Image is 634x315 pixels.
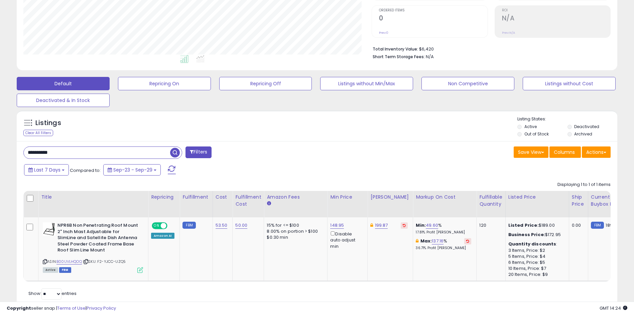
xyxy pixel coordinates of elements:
div: Ship Price [572,194,585,208]
strong: Copyright [7,305,31,311]
span: Show: entries [28,290,77,297]
span: Ordered Items [379,9,487,12]
span: OFF [166,223,177,229]
a: B00UVLHQOQ [56,259,82,265]
small: Prev: 0 [379,31,388,35]
small: Prev: N/A [502,31,515,35]
i: This overrides the store level max markup for this listing [416,239,418,243]
button: Repricing On [118,77,211,90]
div: Fulfillment Cost [235,194,261,208]
button: Listings without Cost [523,77,616,90]
div: % [416,238,471,250]
div: 3 Items, Price: $2 [508,247,564,253]
p: Listing States: [517,116,617,122]
p: 17.81% Profit [PERSON_NAME] [416,230,471,235]
div: 10 Items, Price: $7 [508,266,564,272]
label: Deactivated [574,124,599,129]
h2: N/A [502,14,610,23]
button: Non Competitive [421,77,514,90]
div: 15% for <= $100 [267,222,322,228]
div: Fulfillable Quantity [479,194,502,208]
i: This overrides the store level Dynamic Max Price for this listing [370,223,373,227]
b: NPR6B Non Penetrating Roof Mount 2" Inch Mast Adjustable for SlimLine and Satellite Dish Antenna ... [57,222,139,255]
div: 5 Items, Price: $4 [508,253,564,259]
a: Privacy Policy [87,305,116,311]
button: Save View [514,146,548,158]
label: Out of Stock [524,131,549,137]
a: 49.60 [426,222,438,229]
div: $172.95 [508,232,564,238]
img: 31geWUAs2LL._SL40_.jpg [43,222,56,236]
div: Fulfillment [182,194,210,201]
b: Total Inventory Value: [373,46,418,52]
div: Displaying 1 to 1 of 1 items [557,182,611,188]
span: Sep-23 - Sep-29 [113,167,152,173]
button: Repricing Off [219,77,312,90]
a: 50.00 [235,222,247,229]
div: 120 [479,222,500,228]
p: 36.71% Profit [PERSON_NAME] [416,246,471,250]
span: N/A [426,54,434,60]
th: The percentage added to the cost of goods (COGS) that forms the calculator for Min & Max prices. [413,191,477,217]
button: Default [17,77,110,90]
div: Clear All Filters [23,130,53,136]
b: Business Price: [508,231,545,238]
div: $189.00 [508,222,564,228]
button: Listings without Min/Max [320,77,413,90]
div: seller snap | | [7,305,116,312]
button: Columns [549,146,581,158]
b: Listed Price: [508,222,539,228]
i: Revert to store-level Max Markup [466,239,469,243]
div: $0.30 min [267,234,322,240]
div: 0.00 [572,222,583,228]
div: ASIN: [43,222,143,272]
div: Min Price [330,194,365,201]
div: 8.00% on portion > $100 [267,228,322,234]
b: Min: [416,222,426,228]
span: ON [152,223,161,229]
a: 53.50 [216,222,228,229]
span: Columns [554,149,575,155]
div: : [508,241,564,247]
button: Sep-23 - Sep-29 [103,164,161,176]
label: Active [524,124,537,129]
span: | SKU: F2-YJCC-UZQ5 [83,259,126,264]
div: Disable auto adjust min [330,230,362,249]
button: Last 7 Days [24,164,69,176]
small: FBM [182,222,196,229]
div: Listed Price [508,194,566,201]
a: Terms of Use [57,305,86,311]
li: $6,420 [373,44,606,52]
label: Archived [574,131,592,137]
span: ROI [502,9,610,12]
div: Title [41,194,145,201]
div: Cost [216,194,230,201]
span: Compared to: [70,167,101,174]
b: Max: [420,238,432,244]
a: 137.16 [432,238,443,244]
small: FBM [591,222,604,229]
span: 189 [606,222,612,228]
div: % [416,222,471,235]
div: 20 Items, Price: $9 [508,272,564,278]
span: 2025-10-7 14:24 GMT [600,305,627,311]
div: [PERSON_NAME] [370,194,410,201]
button: Filters [185,146,212,158]
i: Revert to store-level Dynamic Max Price [403,224,406,227]
button: Actions [582,146,611,158]
div: Repricing [151,194,177,201]
div: Markup on Cost [416,194,474,201]
b: Quantity discounts [508,241,556,247]
h2: 0 [379,14,487,23]
a: 148.95 [330,222,344,229]
div: 6 Items, Price: $5 [508,259,564,266]
b: Short Term Storage Fees: [373,54,425,60]
h5: Listings [35,118,61,128]
small: Amazon Fees. [267,201,271,207]
div: Current Buybox Price [591,194,625,208]
a: 199.87 [375,222,388,229]
span: FBM [59,267,71,273]
span: All listings currently available for purchase on Amazon [43,267,58,273]
span: Last 7 Days [34,167,60,173]
button: Deactivated & In Stock [17,94,110,107]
